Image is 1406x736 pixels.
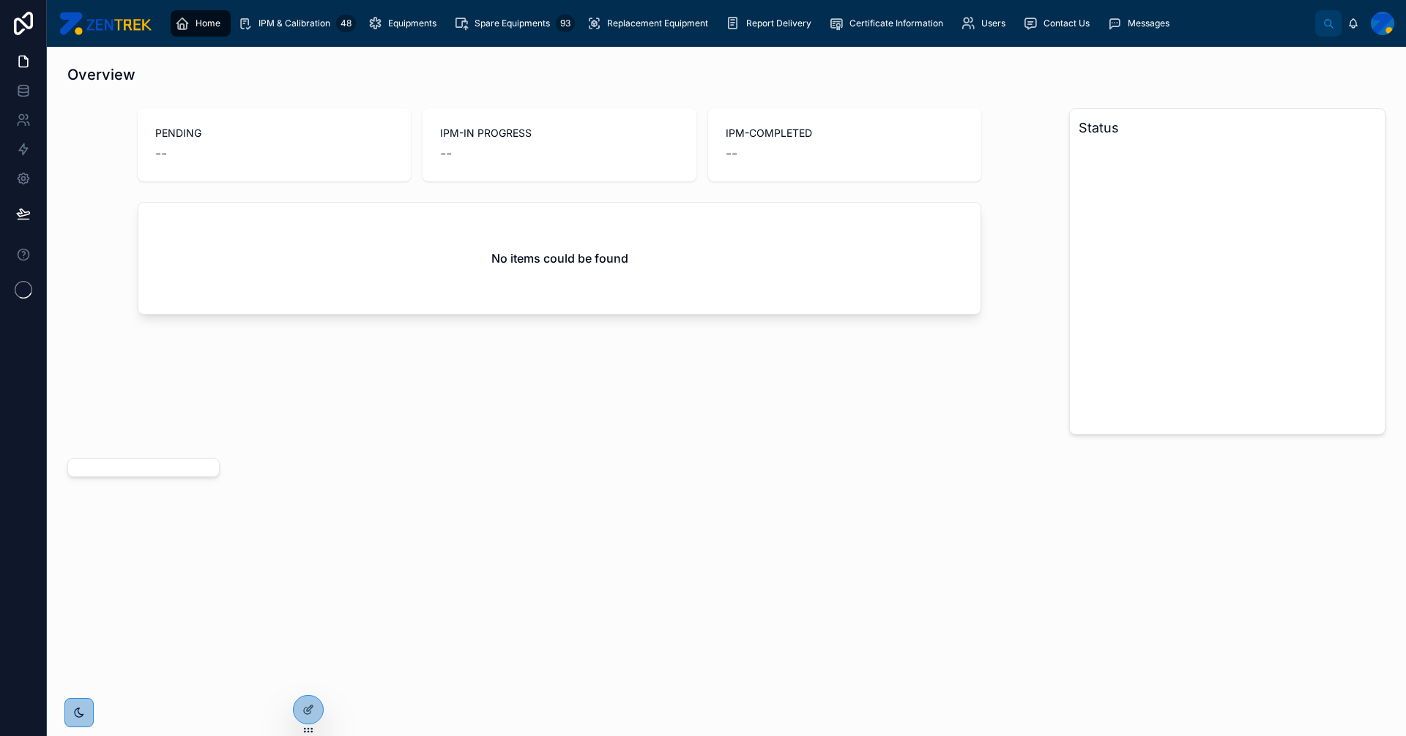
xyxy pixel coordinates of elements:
span: Report Delivery [746,18,811,29]
div: 48 [336,15,356,32]
span: Replacement Equipment [607,18,708,29]
a: Users [956,10,1016,37]
h1: Overview [67,64,135,85]
span: IPM-IN PROGRESS [440,126,678,140]
span: Home [196,18,220,29]
h3: Status [1079,118,1376,138]
span: Spare Equipments [475,18,550,29]
span: Contact Us [1044,18,1090,29]
img: App logo [59,12,152,35]
span: Equipments [388,18,436,29]
div: scrollable content [163,7,1315,40]
h2: No items could be found [491,249,628,267]
span: -- [726,143,737,164]
span: Users [981,18,1005,29]
span: -- [155,143,167,164]
a: IPM & Calibration48 [234,10,360,37]
a: Equipments [363,10,447,37]
span: Messages [1128,18,1169,29]
a: Home [171,10,231,37]
a: Replacement Equipment [582,10,718,37]
a: Spare Equipments93 [450,10,579,37]
span: IPM & Calibration [258,18,330,29]
a: Certificate Information [825,10,953,37]
a: Report Delivery [721,10,822,37]
a: Messages [1103,10,1180,37]
span: -- [440,143,452,164]
span: PENDING [155,126,393,140]
div: 93 [556,15,575,32]
a: Contact Us [1019,10,1100,37]
div: chart [1079,144,1376,425]
span: IPM-COMPLETED [726,126,964,140]
span: Certificate Information [849,18,943,29]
